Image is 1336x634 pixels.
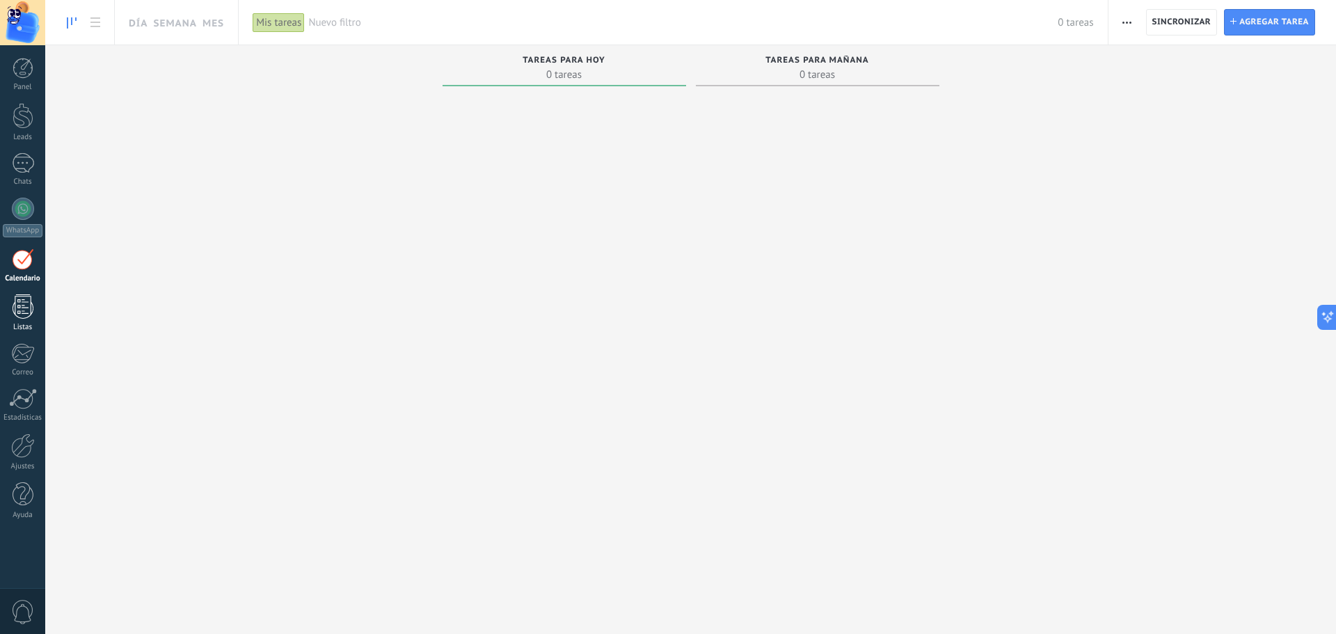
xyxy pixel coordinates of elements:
[523,56,605,65] span: Tareas para hoy
[1058,16,1093,29] span: 0 tareas
[83,9,107,36] a: To-do list
[3,177,43,187] div: Chats
[3,83,43,92] div: Panel
[1117,9,1137,35] button: Más
[1152,18,1211,26] span: Sincronizar
[450,68,679,81] span: 0 tareas
[1146,9,1218,35] button: Sincronizar
[3,323,43,332] div: Listas
[765,56,869,65] span: Tareas para mañana
[3,511,43,520] div: Ayuda
[60,9,83,36] a: To-do line
[3,462,43,471] div: Ajustes
[703,56,932,68] div: Tareas para mañana
[253,13,305,33] div: Mis tareas
[3,274,43,283] div: Calendario
[3,413,43,422] div: Estadísticas
[308,16,1058,29] span: Nuevo filtro
[703,68,932,81] span: 0 tareas
[1224,9,1315,35] button: Agregar tarea
[3,224,42,237] div: WhatsApp
[450,56,679,68] div: Tareas para hoy
[1239,10,1309,35] span: Agregar tarea
[3,133,43,142] div: Leads
[3,368,43,377] div: Correo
